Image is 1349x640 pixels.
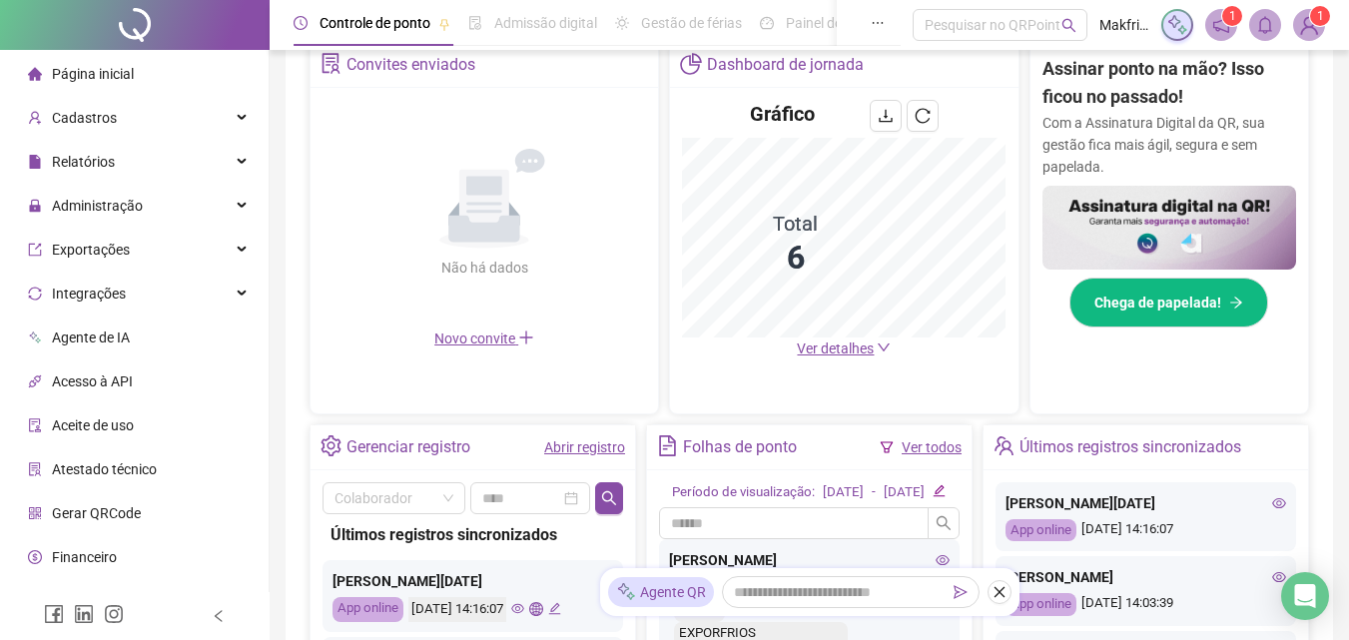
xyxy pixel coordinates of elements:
[1310,6,1330,26] sup: Atualize o seu contato no menu Meus Dados
[52,110,117,126] span: Cadastros
[52,417,134,433] span: Aceite de uso
[1006,566,1286,588] div: [PERSON_NAME]
[52,505,141,521] span: Gerar QRCode
[52,373,133,389] span: Acesso à API
[615,16,629,30] span: sun
[1281,572,1329,620] div: Open Intercom Messenger
[321,53,341,74] span: solution
[518,329,534,345] span: plus
[28,418,42,432] span: audit
[871,16,885,30] span: ellipsis
[28,374,42,388] span: api
[1099,14,1149,36] span: Makfrios
[683,430,797,464] div: Folhas de ponto
[880,440,894,454] span: filter
[52,198,143,214] span: Administração
[212,609,226,623] span: left
[52,286,126,302] span: Integrações
[1042,186,1296,271] img: banner%2F02c71560-61a6-44d4-94b9-c8ab97240462.png
[994,435,1014,456] span: team
[1042,55,1296,112] h2: Assinar ponto na mão? Isso ficou no passado!
[346,48,475,82] div: Convites enviados
[1222,6,1242,26] sup: 1
[438,18,450,30] span: pushpin
[872,482,876,503] div: -
[1042,112,1296,178] p: Com a Assinatura Digital da QR, sua gestão fica mais ágil, segura e sem papelada.
[797,340,874,356] span: Ver detalhes
[608,577,714,607] div: Agente QR
[28,506,42,520] span: qrcode
[28,243,42,257] span: export
[1166,14,1188,36] img: sparkle-icon.fc2bf0ac1784a2077858766a79e2daf3.svg
[52,461,157,477] span: Atestado técnico
[468,16,482,30] span: file-done
[333,597,403,622] div: App online
[52,66,134,82] span: Página inicial
[902,439,962,455] a: Ver todos
[672,482,815,503] div: Período de visualização:
[601,490,617,506] span: search
[680,53,701,74] span: pie-chart
[28,550,42,564] span: dollar
[786,15,864,31] span: Painel do DP
[28,462,42,476] span: solution
[993,585,1007,599] span: close
[1229,296,1243,310] span: arrow-right
[823,482,864,503] div: [DATE]
[707,48,864,82] div: Dashboard de jornada
[797,340,891,356] a: Ver detalhes down
[408,597,506,622] div: [DATE] 14:16:07
[616,582,636,603] img: sparkle-icon.fc2bf0ac1784a2077858766a79e2daf3.svg
[760,16,774,30] span: dashboard
[548,602,561,615] span: edit
[1019,430,1241,464] div: Últimos registros sincronizados
[74,604,94,624] span: linkedin
[1256,16,1274,34] span: bell
[1272,496,1286,510] span: eye
[1006,593,1076,616] div: App online
[936,515,952,531] span: search
[877,340,891,354] span: down
[1006,519,1286,542] div: [DATE] 14:16:07
[294,16,308,30] span: clock-circle
[544,439,625,455] a: Abrir registro
[28,67,42,81] span: home
[28,199,42,213] span: lock
[1006,492,1286,514] div: [PERSON_NAME][DATE]
[1006,519,1076,542] div: App online
[641,15,742,31] span: Gestão de férias
[884,482,925,503] div: [DATE]
[1094,292,1221,314] span: Chega de papelada!
[44,604,64,624] span: facebook
[434,330,534,346] span: Novo convite
[52,242,130,258] span: Exportações
[878,108,894,124] span: download
[1294,10,1324,40] img: 54212
[915,108,931,124] span: reload
[936,553,950,567] span: eye
[333,570,613,592] div: [PERSON_NAME][DATE]
[933,484,946,497] span: edit
[1229,9,1236,23] span: 1
[52,329,130,345] span: Agente de IA
[954,585,968,599] span: send
[1061,18,1076,33] span: search
[320,15,430,31] span: Controle de ponto
[1069,278,1268,327] button: Chega de papelada!
[52,549,117,565] span: Financeiro
[669,549,950,571] div: [PERSON_NAME]
[494,15,597,31] span: Admissão digital
[28,111,42,125] span: user-add
[321,435,341,456] span: setting
[104,604,124,624] span: instagram
[331,522,615,547] div: Últimos registros sincronizados
[1272,570,1286,584] span: eye
[1006,593,1286,616] div: [DATE] 14:03:39
[750,100,815,128] h4: Gráfico
[529,602,542,615] span: global
[52,154,115,170] span: Relatórios
[657,435,678,456] span: file-text
[28,155,42,169] span: file
[392,257,576,279] div: Não há dados
[1212,16,1230,34] span: notification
